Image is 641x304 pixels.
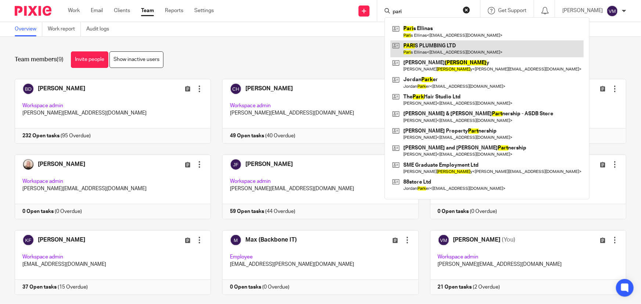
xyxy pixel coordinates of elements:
[606,5,618,17] img: svg%3E
[86,22,115,36] a: Audit logs
[498,8,526,13] span: Get Support
[68,7,80,14] a: Work
[194,7,214,14] a: Settings
[463,6,470,14] button: Clear
[141,7,154,14] a: Team
[71,51,108,68] a: Invite people
[57,57,64,62] span: (9)
[562,7,603,14] p: [PERSON_NAME]
[392,9,458,15] input: Search
[165,7,183,14] a: Reports
[91,7,103,14] a: Email
[15,6,51,16] img: Pixie
[15,56,64,64] h1: Team members
[114,7,130,14] a: Clients
[109,51,163,68] a: Show inactive users
[15,22,42,36] a: Overview
[48,22,81,36] a: Work report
